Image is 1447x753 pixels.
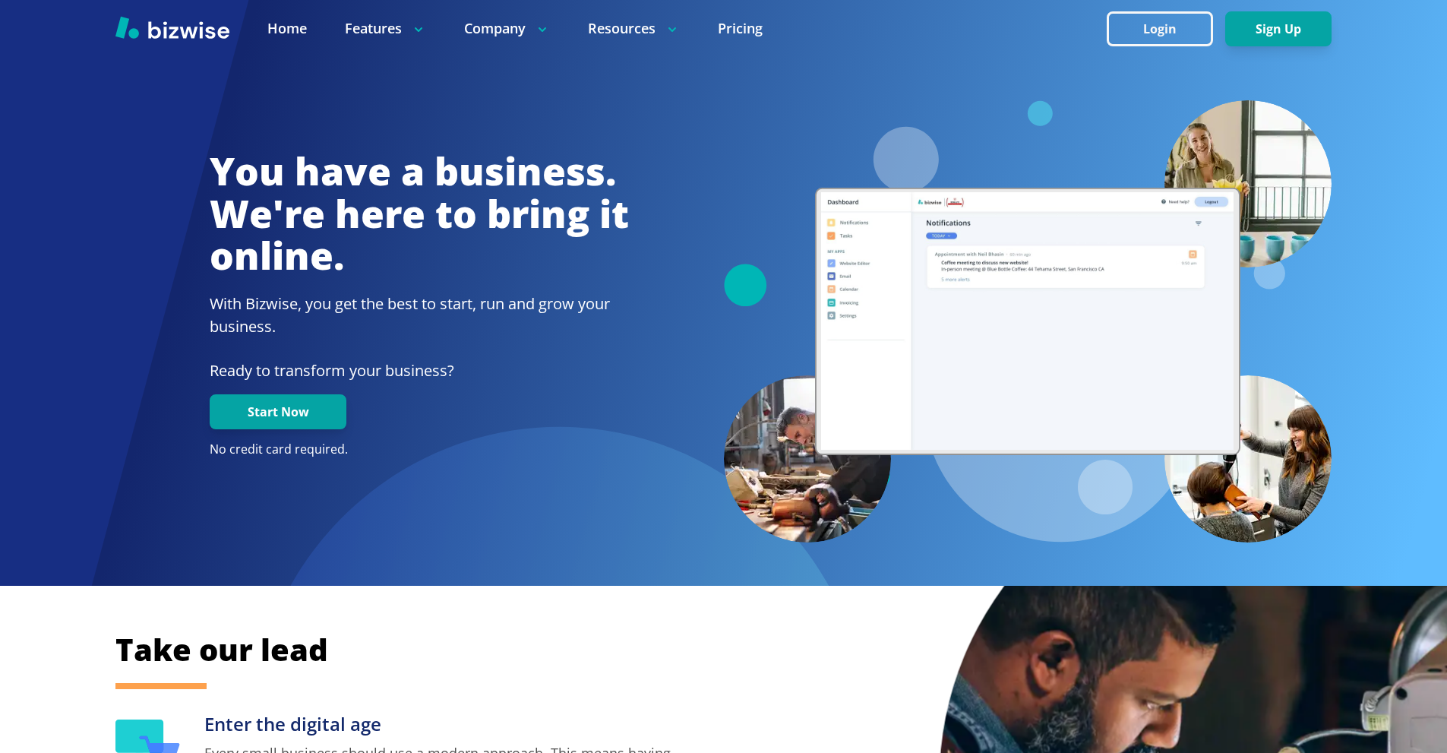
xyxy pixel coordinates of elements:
[267,19,307,38] a: Home
[210,359,629,382] p: Ready to transform your business?
[345,19,426,38] p: Features
[1225,22,1332,36] a: Sign Up
[210,293,629,338] h2: With Bizwise, you get the best to start, run and grow your business.
[464,19,550,38] p: Company
[588,19,680,38] p: Resources
[1107,11,1213,46] button: Login
[210,150,629,277] h1: You have a business. We're here to bring it online.
[1107,22,1225,36] a: Login
[115,629,1255,670] h2: Take our lead
[718,19,763,38] a: Pricing
[115,16,229,39] img: Bizwise Logo
[210,405,346,419] a: Start Now
[1225,11,1332,46] button: Sign Up
[204,712,685,737] h3: Enter the digital age
[210,394,346,429] button: Start Now
[210,441,629,458] p: No credit card required.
